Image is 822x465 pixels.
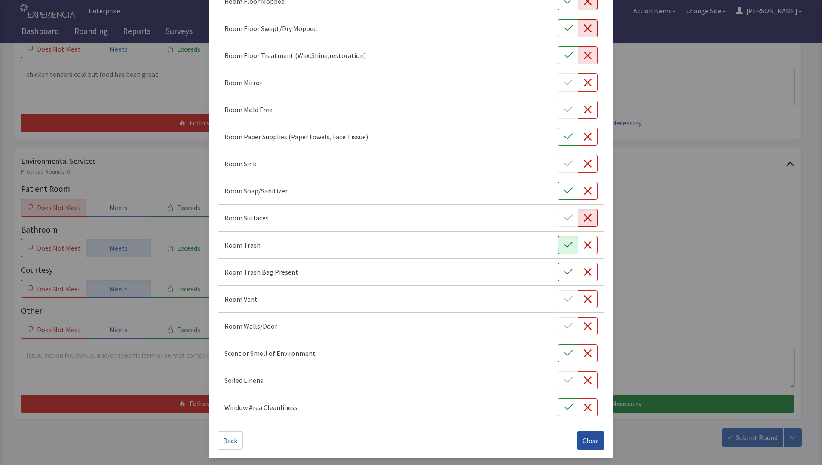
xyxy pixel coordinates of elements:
[224,294,258,304] p: Room Vent
[224,23,317,34] p: Room Floor Swept/Dry Mopped
[583,435,599,446] span: Close
[224,321,277,331] p: Room Walls/Door
[224,77,262,88] p: Room Mirror
[224,348,316,358] p: Scent or Smell of Environment
[224,50,366,61] p: Room Floor Treatment (Wax,Shine,restoration)
[224,213,269,223] p: Room Surfaces
[224,375,263,385] p: Soiled Linens
[224,132,368,142] p: Room Paper Supplies (Paper towels, Face Tissue)
[223,435,237,446] span: Back
[224,159,256,169] p: Room Sink
[218,431,243,450] button: Back
[224,402,298,413] p: Window Area Cleanliness
[224,104,273,115] p: Room Mold Free
[224,267,298,277] p: Room Trash Bag Present
[224,186,288,196] p: Room Soap/Sanitizer
[577,431,604,450] button: Close
[224,240,261,250] p: Room Trash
